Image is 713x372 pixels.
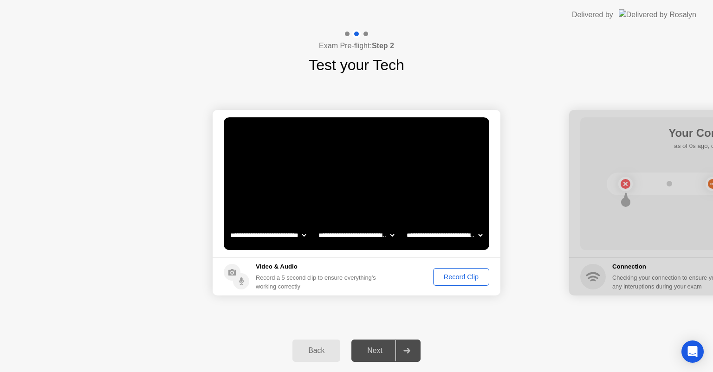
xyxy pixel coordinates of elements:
h1: Test your Tech [309,54,404,76]
h5: Video & Audio [256,262,380,271]
select: Available microphones [405,226,484,244]
img: Delivered by Rosalyn [619,9,696,20]
div: Record Clip [436,273,486,281]
div: Record a 5 second clip to ensure everything’s working correctly [256,273,380,291]
div: Back [295,346,337,355]
select: Available cameras [228,226,308,244]
button: Back [292,340,340,362]
b: Step 2 [372,42,394,50]
div: Open Intercom Messenger [681,340,704,363]
div: Next [354,346,395,355]
div: Delivered by [572,9,613,20]
button: Next [351,340,421,362]
select: Available speakers [317,226,396,244]
button: Record Clip [433,268,489,286]
h4: Exam Pre-flight: [319,40,394,51]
